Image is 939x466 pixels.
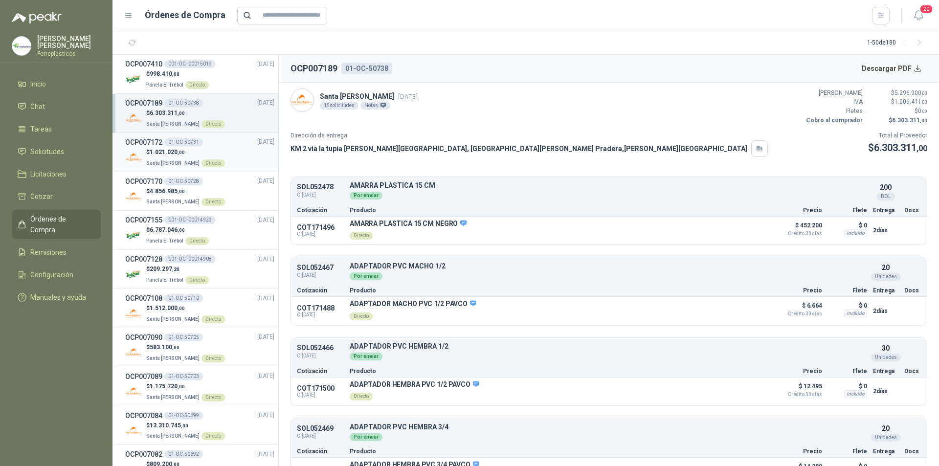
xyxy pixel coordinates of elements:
[350,263,867,270] p: ADAPTADOR PVC MACHO 1/2
[164,178,203,185] div: 01-OC-50728
[125,371,274,402] a: OCP00708901-OC-50703[DATE] Company Logo$1.175.720,00Santa [PERSON_NAME]Directo
[164,450,203,458] div: 01-OC-50692
[869,107,927,116] p: $
[12,210,101,239] a: Órdenes de Compra
[350,368,767,374] p: Producto
[871,354,901,361] div: Unidades
[291,143,747,154] p: KM 2 vía la tupia [PERSON_NAME][GEOGRAPHIC_DATA], [GEOGRAPHIC_DATA][PERSON_NAME] Pradera , [PERSO...
[297,352,344,360] span: C: [DATE]
[164,255,216,263] div: 001-OC -00014908
[773,392,822,397] span: Crédito 30 días
[125,215,274,245] a: OCP007155001-OC -00014923[DATE] Company Logo$6.787.046,00Panela El TrébolDirecto
[178,111,185,116] span: ,00
[125,110,142,127] img: Company Logo
[146,187,225,196] p: $
[125,227,142,244] img: Company Logo
[350,220,467,228] p: AMARRA PLASTICA 15 CM NEGRO
[350,300,476,309] p: ADAPTADOR MACHO PVC 1/2 PAVCO
[297,425,344,432] p: SOL052469
[12,165,101,183] a: Licitaciones
[172,71,179,77] span: ,00
[146,160,200,166] span: Santa [PERSON_NAME]
[146,395,200,400] span: Santa [PERSON_NAME]
[125,98,162,109] h3: OCP007189
[150,344,179,351] span: 583.100
[164,412,203,420] div: 01-OC-50699
[178,384,185,389] span: ,00
[146,69,209,79] p: $
[257,372,274,381] span: [DATE]
[150,188,185,195] span: 4.856.985
[164,99,203,107] div: 01-OC-50738
[844,390,867,398] div: Incluido
[350,182,867,189] p: AMARRA PLASTICA 15 CM
[867,35,927,51] div: 1 - 50 de 180
[874,142,927,154] span: 6.303.311
[201,120,225,128] div: Directo
[30,191,53,202] span: Cotizar
[350,272,382,280] div: Por enviar
[892,117,927,124] span: 6.303.311
[773,300,822,316] p: $ 6.664
[125,149,142,166] img: Company Logo
[257,98,274,108] span: [DATE]
[873,305,898,317] p: 2 días
[297,344,344,352] p: SOL052466
[185,237,209,245] div: Directo
[201,394,225,401] div: Directo
[150,226,185,233] span: 6.787.046
[178,150,185,155] span: ,00
[904,448,921,454] p: Docs
[873,288,898,293] p: Entrega
[398,93,418,100] span: [DATE]
[297,207,344,213] p: Cotización
[297,183,344,191] p: SOL052478
[869,89,927,98] p: $
[150,70,179,77] span: 998.410
[921,99,927,105] span: ,00
[12,142,101,161] a: Solicitudes
[919,4,933,14] span: 20
[320,91,418,102] p: Santa [PERSON_NAME]
[12,243,101,262] a: Remisiones
[873,224,898,236] p: 2 días
[37,51,101,57] p: Ferreplasticos
[804,116,863,125] p: Cobro al comprador
[297,191,344,199] span: C: [DATE]
[150,149,185,155] span: 1.021.020
[125,254,162,265] h3: OCP007128
[30,146,64,157] span: Solicitudes
[125,71,142,88] img: Company Logo
[873,385,898,397] p: 2 días
[146,421,225,430] p: $
[804,107,863,116] p: Fletes
[125,449,162,460] h3: OCP007082
[125,371,162,382] h3: OCP007089
[257,411,274,420] span: [DATE]
[297,271,344,279] span: C: [DATE]
[125,176,274,207] a: OCP00717001-OC-50728[DATE] Company Logo$4.856.985,00Santa [PERSON_NAME]Directo
[30,79,46,89] span: Inicio
[773,207,822,213] p: Precio
[773,448,822,454] p: Precio
[350,312,373,320] div: Directo
[773,231,822,236] span: Crédito 30 días
[12,12,62,23] img: Logo peakr
[150,110,185,116] span: 6.303.311
[125,59,162,69] h3: OCP007410
[868,131,927,140] p: Total al Proveedor
[125,215,162,225] h3: OCP007155
[164,294,203,302] div: 01-OC-50710
[164,60,216,68] div: 001-OC -00015019
[146,109,225,118] p: $
[350,343,867,350] p: ADAPTADOR PVC HEMBRA 1/2
[828,368,867,374] p: Flete
[201,159,225,167] div: Directo
[125,344,142,361] img: Company Logo
[828,207,867,213] p: Flete
[185,276,209,284] div: Directo
[921,109,927,114] span: ,00
[146,148,225,157] p: $
[773,380,822,397] p: $ 12.495
[150,305,185,311] span: 1.512.000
